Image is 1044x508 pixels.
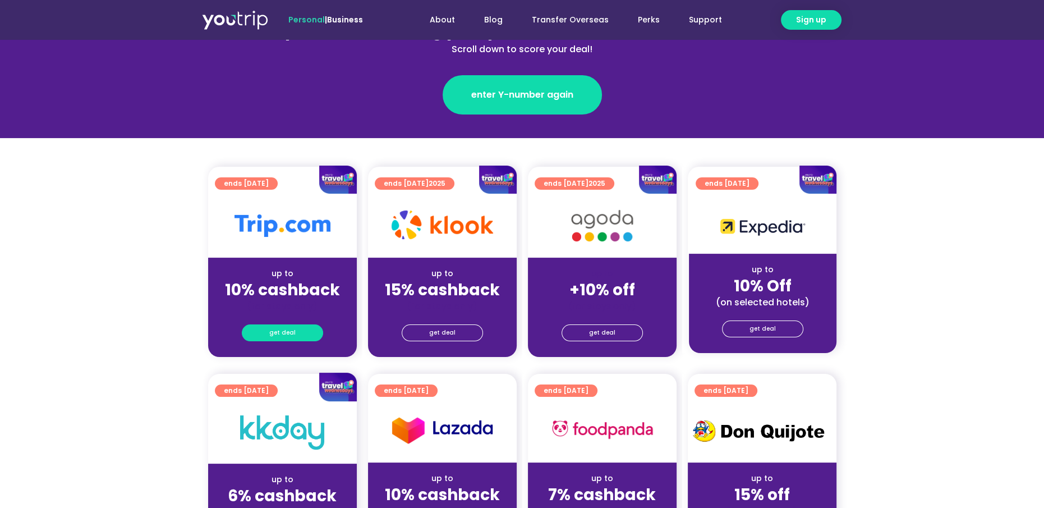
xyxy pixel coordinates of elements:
a: get deal [402,324,483,341]
span: | [288,14,363,25]
a: ends [DATE] [375,385,438,397]
strong: 15% off [734,484,790,506]
a: ends [DATE] [535,385,597,397]
span: Personal [288,14,325,25]
div: up to [217,474,348,486]
strong: 10% cashback [385,484,500,506]
div: Scroll down to score your deal! [279,43,766,56]
span: up to [592,268,613,279]
a: Transfer Overseas [517,10,623,30]
strong: 10% cashback [225,279,340,301]
a: ends [DATE] [695,385,757,397]
span: get deal [589,325,615,341]
div: (for stays only) [377,300,508,312]
strong: 7% cashback [548,484,656,506]
div: (on selected hotels) [698,296,827,308]
a: get deal [562,324,643,341]
div: up to [377,473,508,484]
span: enter Y-number again [471,88,573,102]
a: Support [674,10,737,30]
strong: 15% cashback [385,279,500,301]
div: up to [698,264,827,276]
div: up to [697,473,827,484]
a: enter Y-number again [443,75,602,115]
div: up to [537,473,668,484]
span: ends [DATE] [544,385,588,397]
nav: Menu [393,10,737,30]
a: Perks [623,10,674,30]
span: get deal [749,321,776,337]
a: get deal [722,321,803,337]
div: (for stays only) [217,300,348,312]
span: Sign up [796,14,826,26]
a: get deal [242,324,323,341]
div: up to [377,268,508,280]
strong: +10% off [569,279,635,301]
strong: 10% Off [734,275,792,297]
span: ends [DATE] [384,385,429,397]
a: Blog [470,10,517,30]
a: Sign up [781,10,841,30]
div: up to [217,268,348,280]
span: get deal [429,325,456,341]
div: (for stays only) [537,300,668,312]
span: ends [DATE] [703,385,748,397]
a: Business [327,14,363,25]
strong: 6% cashback [228,485,337,507]
a: About [415,10,470,30]
span: get deal [269,325,296,341]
